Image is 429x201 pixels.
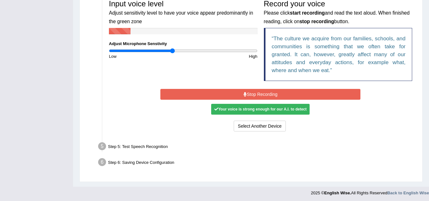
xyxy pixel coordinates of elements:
label: Adjust Microphone Senstivity [109,41,167,47]
a: Back to English Wise [387,191,429,195]
button: Stop Recording [160,89,360,100]
div: Your voice is strong enough for our A.I. to detect [211,104,310,115]
div: Step 5: Test Speech Recognition [95,140,419,154]
small: Adjust sensitivity level to have your voice appear predominantly in the green zone [109,10,253,24]
div: Low [106,53,183,59]
b: start recording [290,10,325,16]
b: stop recording [299,19,334,24]
div: 2025 © All Rights Reserved [311,187,429,196]
div: High [183,53,261,59]
button: Select Another Device [234,121,286,131]
small: Please click and read the text aloud. When finished reading, click on button. [264,10,410,24]
strong: English Wise. [324,191,351,195]
q: The culture we acquire from our families, schools, and communities is something that we often tak... [272,36,406,73]
div: Step 6: Saving Device Configuration [95,156,419,170]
